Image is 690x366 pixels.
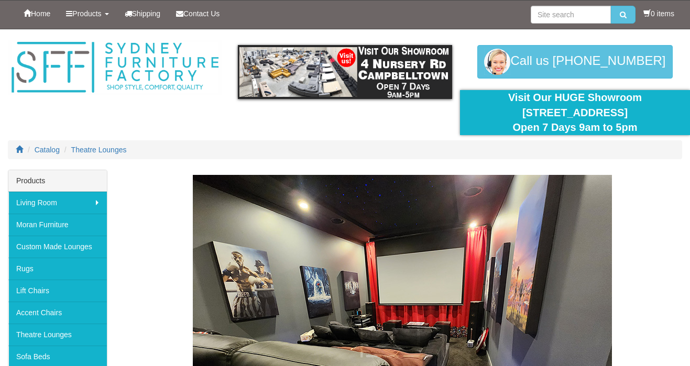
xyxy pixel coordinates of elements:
[8,280,107,302] a: Lift Chairs
[531,6,611,24] input: Site search
[168,1,227,27] a: Contact Us
[8,302,107,324] a: Accent Chairs
[117,1,169,27] a: Shipping
[16,1,58,27] a: Home
[72,9,101,18] span: Products
[58,1,116,27] a: Products
[8,192,107,214] a: Living Room
[8,258,107,280] a: Rugs
[468,90,682,135] div: Visit Our HUGE Showroom [STREET_ADDRESS] Open 7 Days 9am to 5pm
[183,9,220,18] span: Contact Us
[8,236,107,258] a: Custom Made Lounges
[71,146,127,154] a: Theatre Lounges
[643,8,674,19] li: 0 items
[35,146,60,154] a: Catalog
[31,9,50,18] span: Home
[8,40,222,95] img: Sydney Furniture Factory
[8,214,107,236] a: Moran Furniture
[8,170,107,192] div: Products
[132,9,161,18] span: Shipping
[238,45,452,99] img: showroom.gif
[8,324,107,346] a: Theatre Lounges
